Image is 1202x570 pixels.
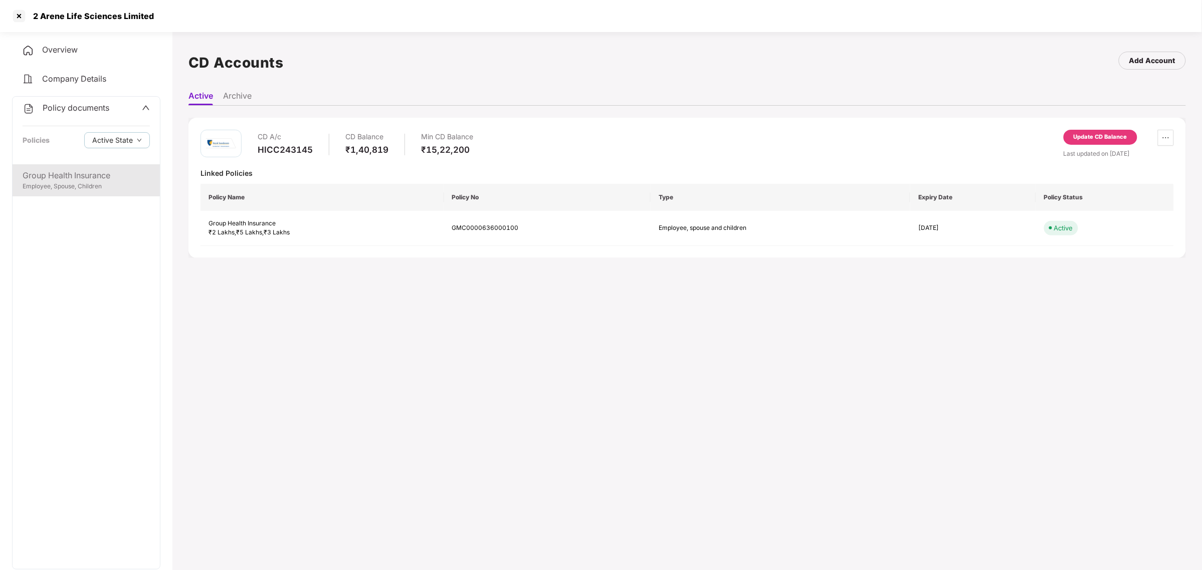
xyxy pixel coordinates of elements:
[651,184,910,211] th: Type
[22,45,34,57] img: svg+xml;base64,PHN2ZyB4bWxucz0iaHR0cDovL3d3dy53My5vcmcvMjAwMC9zdmciIHdpZHRoPSIyNCIgaGVpZ2h0PSIyNC...
[201,168,1174,178] div: Linked Policies
[345,144,388,155] div: ₹1,40,819
[236,228,264,236] span: ₹5 Lakhs ,
[659,223,769,233] div: Employee, spouse and children
[42,74,106,84] span: Company Details
[22,73,34,85] img: svg+xml;base64,PHN2ZyB4bWxucz0iaHR0cDovL3d3dy53My5vcmcvMjAwMC9zdmciIHdpZHRoPSIyNCIgaGVpZ2h0PSIyNC...
[27,11,154,21] div: 2 Arene Life Sciences Limited
[264,228,290,236] span: ₹3 Lakhs
[258,130,313,144] div: CD A/c
[206,138,236,149] img: rsi.png
[188,91,213,105] li: Active
[223,91,252,105] li: Archive
[345,130,388,144] div: CD Balance
[1129,55,1175,66] div: Add Account
[43,103,109,113] span: Policy documents
[1064,149,1174,158] div: Last updated on [DATE]
[188,52,284,74] h1: CD Accounts
[209,219,436,228] div: Group Health Insurance
[23,103,35,115] img: svg+xml;base64,PHN2ZyB4bWxucz0iaHR0cDovL3d3dy53My5vcmcvMjAwMC9zdmciIHdpZHRoPSIyNCIgaGVpZ2h0PSIyNC...
[421,130,473,144] div: Min CD Balance
[142,104,150,112] span: up
[444,211,651,246] td: GMC0000636000100
[92,135,133,146] span: Active State
[84,132,150,148] button: Active Statedown
[421,144,473,155] div: ₹15,22,200
[1158,130,1174,146] button: ellipsis
[137,138,142,143] span: down
[258,144,313,155] div: HICC243145
[42,45,78,55] span: Overview
[1036,184,1174,211] th: Policy Status
[23,169,150,182] div: Group Health Insurance
[23,182,150,191] div: Employee, Spouse, Children
[23,135,50,146] div: Policies
[201,184,444,211] th: Policy Name
[1074,133,1127,142] div: Update CD Balance
[1054,223,1073,233] div: Active
[910,211,1036,246] td: [DATE]
[444,184,651,211] th: Policy No
[209,228,236,236] span: ₹2 Lakhs ,
[1158,134,1173,142] span: ellipsis
[910,184,1036,211] th: Expiry Date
